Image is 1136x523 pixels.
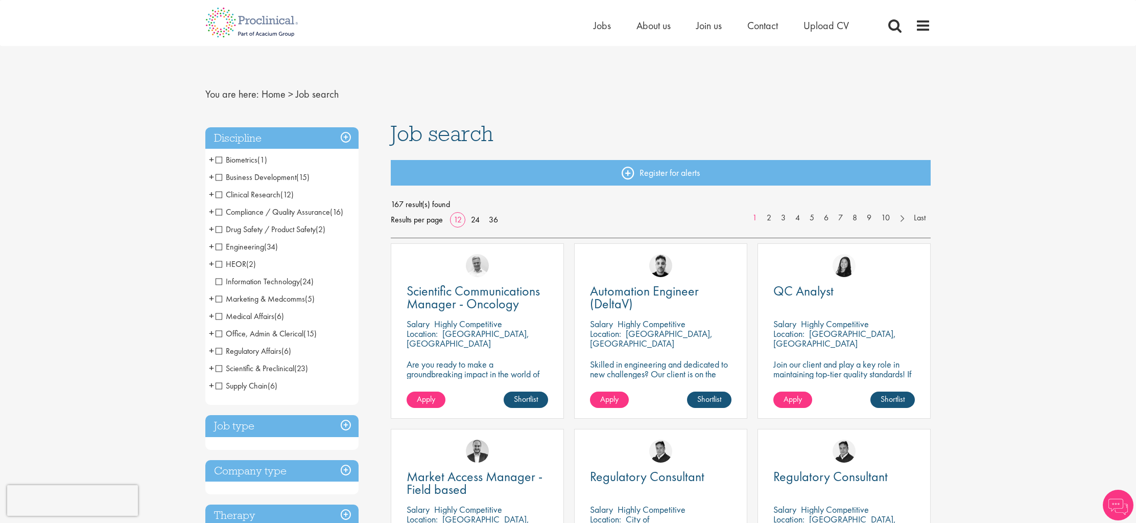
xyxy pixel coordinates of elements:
[1103,490,1133,520] img: Chatbot
[862,212,877,224] a: 9
[876,212,895,224] a: 10
[594,19,611,32] span: Jobs
[216,189,294,200] span: Clinical Research
[281,346,291,356] span: (6)
[216,380,268,391] span: Supply Chain
[209,326,214,341] span: +
[762,212,776,224] a: 2
[833,212,848,224] a: 7
[773,328,896,349] p: [GEOGRAPHIC_DATA], [GEOGRAPHIC_DATA]
[288,87,293,101] span: >
[300,276,314,287] span: (24)
[205,460,359,482] div: Company type
[264,241,278,252] span: (34)
[466,440,489,463] img: Aitor Melia
[216,276,314,287] span: Information Technology
[216,346,291,356] span: Regulatory Affairs
[773,468,888,485] span: Regulatory Consultant
[209,343,214,358] span: +
[280,189,294,200] span: (12)
[696,19,722,32] a: Join us
[7,485,138,516] iframe: reCAPTCHA
[407,470,548,496] a: Market Access Manager - Field based
[246,259,256,269] span: (2)
[407,392,445,408] a: Apply
[216,328,303,339] span: Office, Admin & Clerical
[801,504,869,515] p: Highly Competitive
[209,378,214,393] span: +
[216,172,310,183] span: Business Development
[391,212,443,228] span: Results per page
[205,127,359,149] h3: Discipline
[790,212,805,224] a: 4
[747,212,762,224] a: 1
[687,392,731,408] a: Shortlist
[209,152,214,167] span: +
[407,328,529,349] p: [GEOGRAPHIC_DATA], [GEOGRAPHIC_DATA]
[467,214,483,225] a: 24
[819,212,834,224] a: 6
[649,254,672,277] img: Dean Fisher
[216,241,264,252] span: Engineering
[209,187,214,202] span: +
[216,154,257,165] span: Biometrics
[205,415,359,437] h3: Job type
[274,311,284,322] span: (6)
[407,328,438,339] span: Location:
[590,359,731,398] p: Skilled in engineering and dedicated to new challenges? Our client is on the search for a DeltaV ...
[407,285,548,310] a: Scientific Communications Manager - Oncology
[262,87,286,101] a: breadcrumb link
[773,285,915,298] a: QC Analyst
[209,360,214,376] span: +
[216,189,280,200] span: Clinical Research
[391,120,493,147] span: Job search
[216,363,308,374] span: Scientific & Preclinical
[216,346,281,356] span: Regulatory Affairs
[776,212,791,224] a: 3
[833,254,856,277] img: Numhom Sudsok
[391,197,931,212] span: 167 result(s) found
[590,328,621,339] span: Location:
[257,154,267,165] span: (1)
[216,293,305,304] span: Marketing & Medcomms
[434,318,502,330] p: Highly Competitive
[747,19,778,32] a: Contact
[804,212,819,224] a: 5
[303,328,317,339] span: (15)
[649,440,672,463] img: Peter Duvall
[216,259,256,269] span: HEOR
[216,224,325,235] span: Drug Safety / Product Safety
[407,359,548,408] p: Are you ready to make a groundbreaking impact in the world of biotechnology? Join a growing compa...
[590,470,731,483] a: Regulatory Consultant
[909,212,931,224] a: Last
[434,504,502,515] p: Highly Competitive
[216,311,274,322] span: Medical Affairs
[209,221,214,237] span: +
[485,214,502,225] a: 36
[330,207,343,217] span: (16)
[618,318,685,330] p: Highly Competitive
[316,224,325,235] span: (2)
[209,256,214,271] span: +
[209,204,214,219] span: +
[296,87,339,101] span: Job search
[590,318,613,330] span: Salary
[773,392,812,408] a: Apply
[801,318,869,330] p: Highly Competitive
[216,311,284,322] span: Medical Affairs
[294,363,308,374] span: (23)
[773,504,796,515] span: Salary
[296,172,310,183] span: (15)
[268,380,277,391] span: (6)
[209,239,214,254] span: +
[803,19,849,32] a: Upload CV
[209,169,214,185] span: +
